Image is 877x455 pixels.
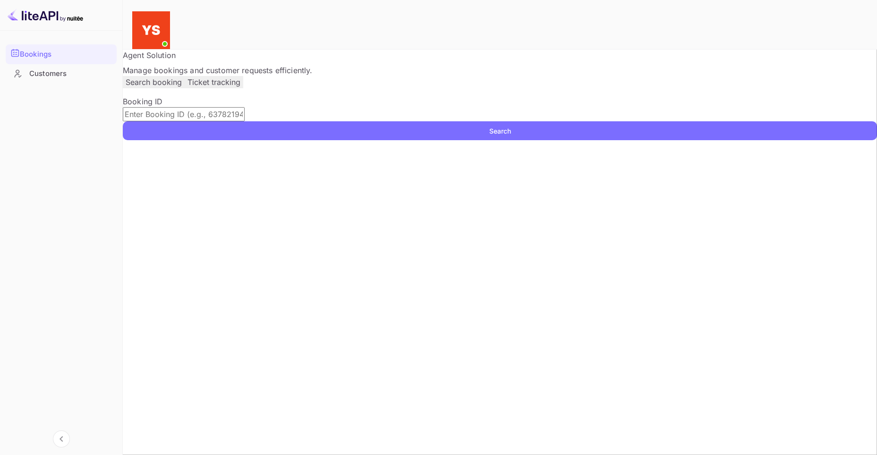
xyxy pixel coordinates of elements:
span: Manage bookings and customer requests efficiently. [123,66,313,75]
a: Bookings [6,44,117,63]
div: Customers [29,68,112,79]
img: Yandex Support [132,11,170,49]
div: Bookings [6,44,117,64]
button: Search [123,121,877,140]
img: LiteAPI logo [8,8,83,23]
div: Bookings [20,49,112,60]
a: Customers [6,65,117,82]
p: Search booking [126,76,182,88]
button: Collapse navigation [53,430,70,447]
p: Booking ID [123,96,877,107]
div: Customers [6,65,117,83]
p: Ticket tracking [187,76,240,88]
input: Enter Booking ID (e.g., 63782194) [123,107,245,121]
p: Agent Solution [123,50,877,61]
